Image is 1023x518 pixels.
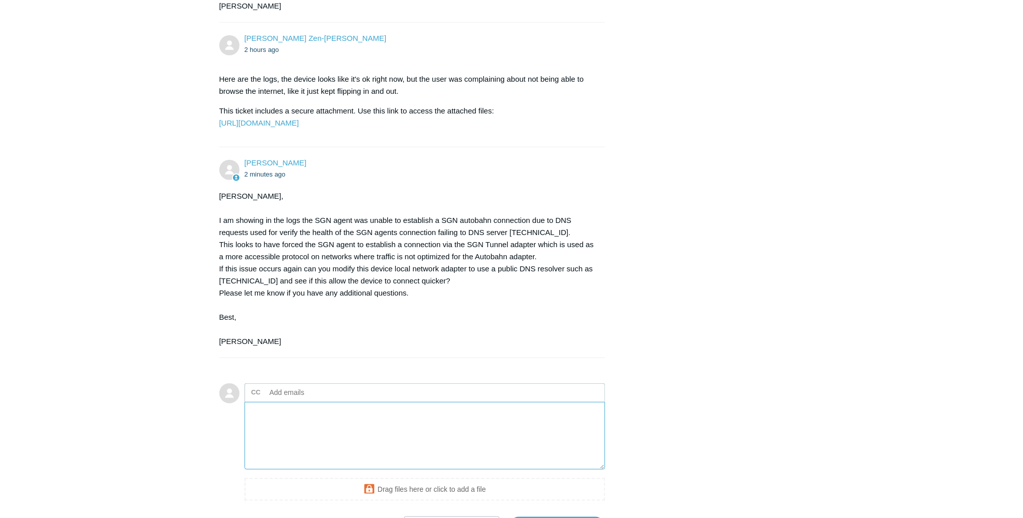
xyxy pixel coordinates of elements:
[245,170,286,178] time: 08/27/2025, 15:34
[245,34,387,42] span: Lionel Zen-Ruffinen
[219,73,595,97] p: Here are the logs, the device looks like it's ok right now, but the user was complaining about no...
[245,402,606,470] textarea: Add your reply
[219,105,595,129] p: This ticket includes a secure attachment. Use this link to access the attached files:
[245,46,279,53] time: 08/27/2025, 13:23
[266,385,374,400] input: Add emails
[245,34,387,42] a: [PERSON_NAME] Zen-[PERSON_NAME]
[245,158,307,167] a: [PERSON_NAME]
[245,158,307,167] span: Kris Haire
[219,119,299,127] a: [URL][DOMAIN_NAME]
[251,385,261,400] label: CC
[219,190,595,348] div: [PERSON_NAME], I am showing in the logs the SGN agent was unable to establish a SGN autobahn conn...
